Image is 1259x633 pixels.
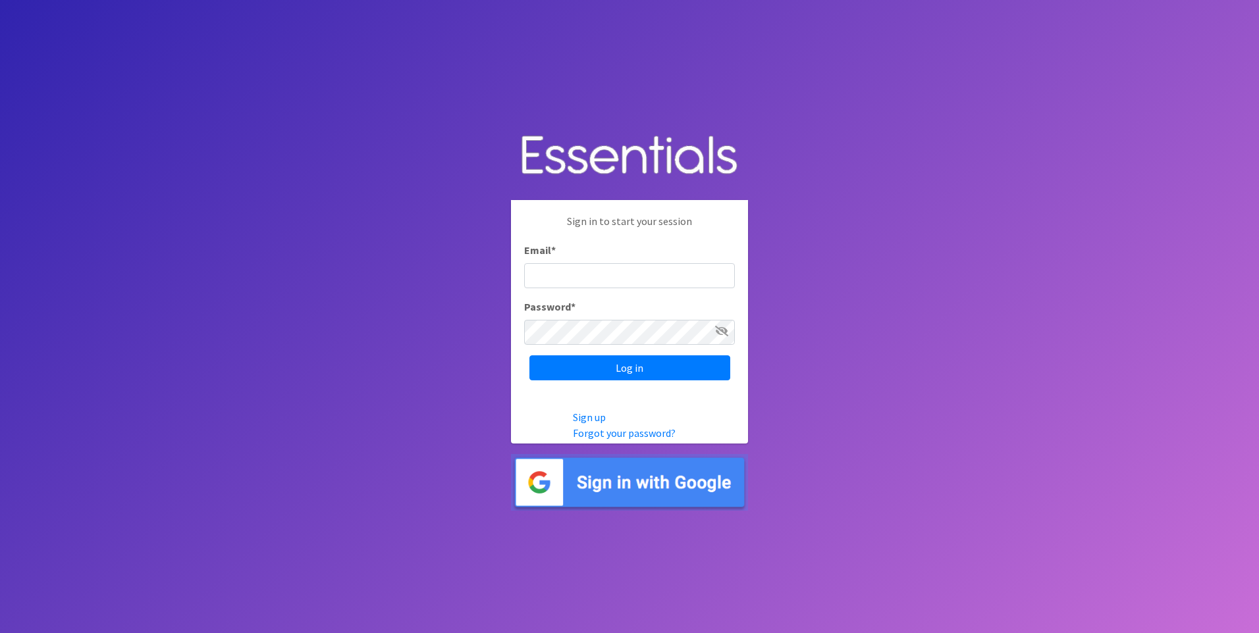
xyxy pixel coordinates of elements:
[524,213,735,242] p: Sign in to start your session
[524,299,576,315] label: Password
[524,242,556,258] label: Email
[551,243,556,257] abbr: required
[511,122,748,190] img: Human Essentials
[571,300,576,313] abbr: required
[573,426,676,440] a: Forgot your password?
[511,454,748,511] img: Sign in with Google
[529,355,730,380] input: Log in
[573,411,606,424] a: Sign up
